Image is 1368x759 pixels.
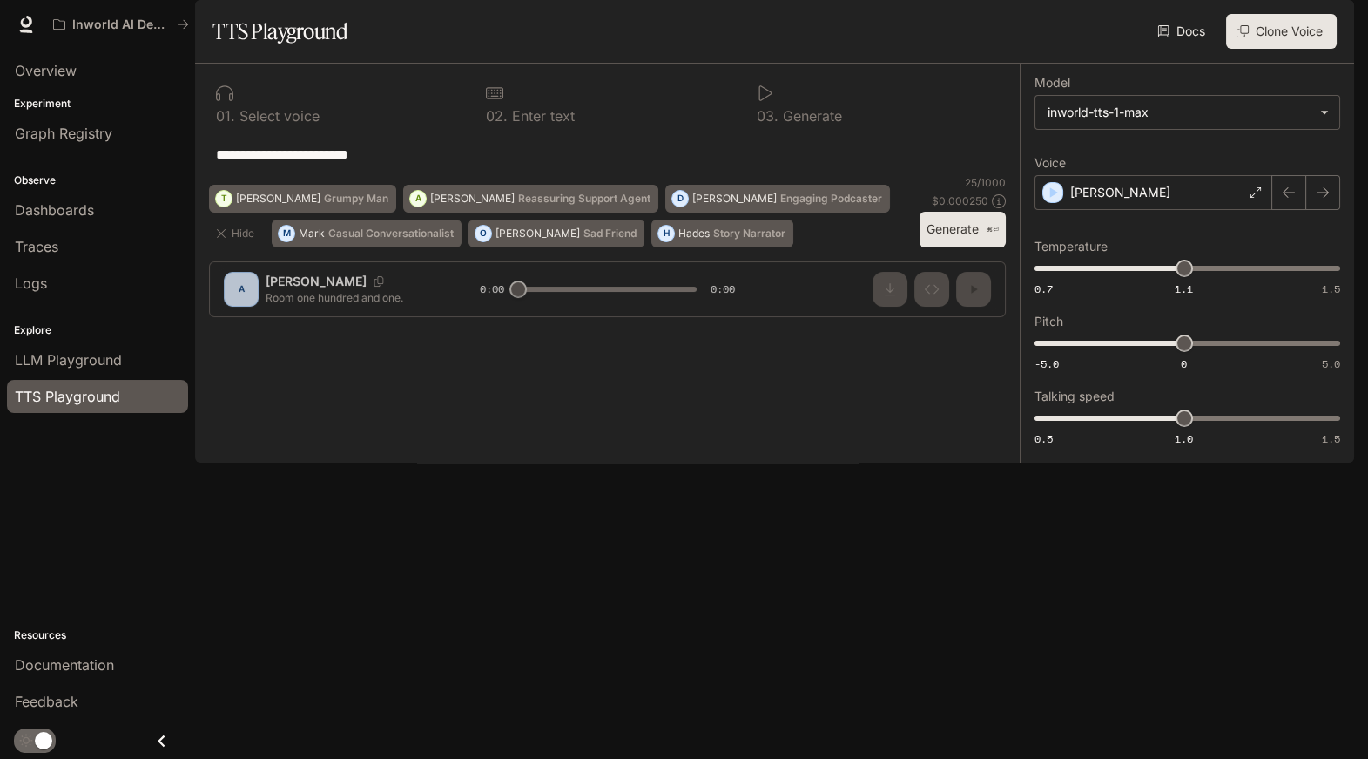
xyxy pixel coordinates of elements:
span: 1.5 [1322,431,1340,446]
p: 25 / 1000 [965,175,1006,190]
button: MMarkCasual Conversationalist [272,220,462,247]
div: inworld-tts-1-max [1035,96,1339,129]
span: 5.0 [1322,356,1340,371]
h1: TTS Playground [212,14,347,49]
p: Generate [778,109,842,123]
div: H [658,220,674,247]
span: 1.1 [1175,281,1193,296]
p: Grumpy Man [324,193,388,204]
div: O [475,220,491,247]
p: Pitch [1034,315,1063,328]
button: Clone Voice [1226,14,1337,49]
p: Engaging Podcaster [780,193,882,204]
span: 1.0 [1175,431,1193,446]
button: Generate⌘⏎ [920,212,1006,247]
p: 0 2 . [486,109,508,123]
p: 0 3 . [757,109,778,123]
div: inworld-tts-1-max [1048,104,1311,121]
p: Temperature [1034,241,1108,253]
p: Select voice [235,109,320,123]
p: Reassuring Support Agent [518,193,650,204]
p: [PERSON_NAME] [430,193,515,204]
p: Model [1034,77,1070,89]
p: Hades [678,228,710,239]
button: HHadesStory Narrator [651,220,793,247]
button: Hide [209,220,265,247]
p: Talking speed [1034,390,1115,403]
p: ⌘⏎ [986,225,999,235]
div: M [279,220,294,247]
p: [PERSON_NAME] [236,193,320,204]
p: Sad Friend [583,228,637,239]
button: All workspaces [45,7,197,42]
p: Voice [1034,157,1066,169]
span: 0 [1181,356,1187,371]
p: Casual Conversationalist [328,228,454,239]
p: [PERSON_NAME] [1070,184,1170,201]
span: 0.7 [1034,281,1053,296]
p: [PERSON_NAME] [692,193,777,204]
a: Docs [1154,14,1212,49]
p: Enter text [508,109,575,123]
div: D [672,185,688,213]
button: O[PERSON_NAME]Sad Friend [468,220,644,247]
button: D[PERSON_NAME]Engaging Podcaster [665,185,890,213]
div: A [410,185,426,213]
p: Mark [299,228,325,239]
p: Story Narrator [713,228,785,239]
p: 0 1 . [216,109,235,123]
span: -5.0 [1034,356,1059,371]
button: A[PERSON_NAME]Reassuring Support Agent [403,185,658,213]
button: T[PERSON_NAME]Grumpy Man [209,185,396,213]
span: 1.5 [1322,281,1340,296]
span: 0.5 [1034,431,1053,446]
p: [PERSON_NAME] [495,228,580,239]
p: $ 0.000250 [932,193,988,208]
div: T [216,185,232,213]
p: Inworld AI Demos [72,17,170,32]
